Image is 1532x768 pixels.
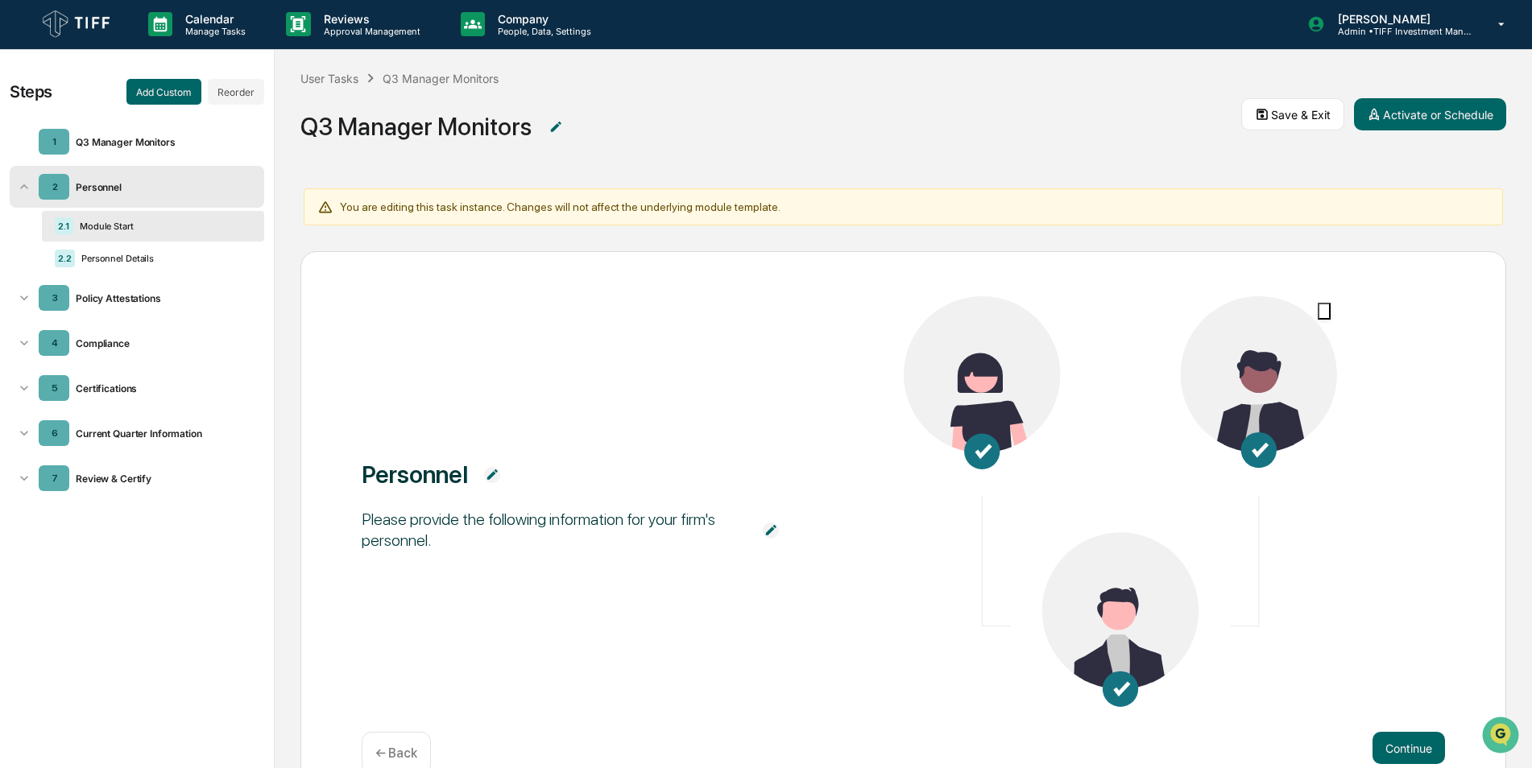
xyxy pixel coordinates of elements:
div: Q3 Manager Monitors [300,112,532,141]
div: 🔎 [16,235,29,248]
p: Admin • TIFF Investment Management [1325,26,1475,37]
p: Calendar [172,12,254,26]
div: Personnel [362,460,468,489]
p: How can we help? [16,34,293,60]
span: Preclearance [32,203,104,219]
button: Continue [1373,732,1445,764]
a: Powered byPylon [114,272,195,285]
img: logo [39,6,116,42]
div: Policy Attestations [69,292,251,304]
iframe: Open customer support [1480,715,1524,758]
a: 🗄️Attestations [110,196,206,225]
img: Additional Document Icon [484,467,500,483]
div: 5 [52,382,58,394]
span: Attestations [133,203,200,219]
div: Q3 Manager Monitors [383,72,499,85]
div: Please provide the following information for your firm's personnel. [362,509,747,551]
a: 🔎Data Lookup [10,227,108,256]
div: We're available if you need us! [55,139,204,152]
button: Reorder [208,79,264,105]
button: Activate or Schedule [1354,98,1506,130]
p: Approval Management [311,26,429,37]
button: Save & Exit [1241,98,1344,130]
div: You are editing this task instance. Changes will not affect the underlying module template. [304,188,1503,225]
img: Additional Document Icon [548,119,564,135]
div: 🖐️ [16,204,29,217]
div: Start new chat [55,123,264,139]
div: 6 [52,427,58,439]
div: Certifications [69,382,251,394]
div: Personnel [69,181,251,193]
div: 2.2 [55,250,75,267]
p: People, Data, Settings [485,26,599,37]
div: 2.1 [55,217,73,235]
div: Module Start [73,221,245,232]
div: User Tasks [300,72,358,85]
div: 4 [52,337,58,349]
span: Data Lookup [32,233,101,250]
div: 2 [52,181,58,192]
div: 🗄️ [117,204,130,217]
img: 1746055101610-c473b297-6a78-478c-a979-82029cc54cd1 [16,123,45,152]
div: Compliance [69,337,251,349]
div: Current Quarter Information [69,427,251,440]
p: Manage Tasks [172,26,254,37]
p: Reviews [311,12,429,26]
p: [PERSON_NAME] [1325,12,1475,26]
p: ← Back [375,745,417,761]
button: Start new chat [274,128,293,147]
img: Personnel [904,296,1337,707]
a: 🖐️Preclearance [10,196,110,225]
span: Pylon [160,273,195,285]
div: Review & Certify [69,473,251,485]
button: Add Custom [126,79,201,105]
div: Q3 Manager Monitors [69,136,251,148]
div: Personnel Details [75,253,245,264]
div: Steps [10,82,52,101]
div: 1 [52,136,57,147]
img: Additional Document Icon [763,522,779,539]
div: 7 [52,473,58,484]
div: 3 [52,292,58,303]
p: Company [485,12,599,26]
